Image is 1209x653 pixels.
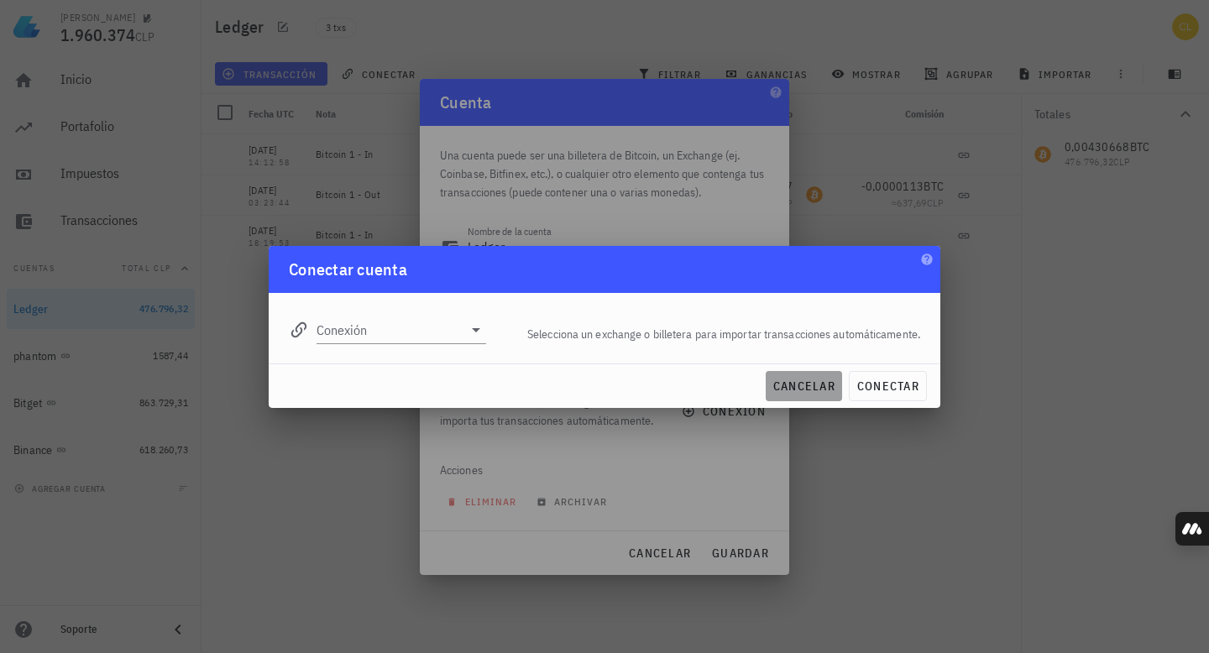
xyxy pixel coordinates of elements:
[856,379,919,394] span: conectar
[496,315,930,353] div: Selecciona un exchange o billetera para importar transacciones automáticamente.
[772,379,835,394] span: cancelar
[289,256,407,283] div: Conectar cuenta
[766,371,842,401] button: cancelar
[849,371,927,401] button: conectar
